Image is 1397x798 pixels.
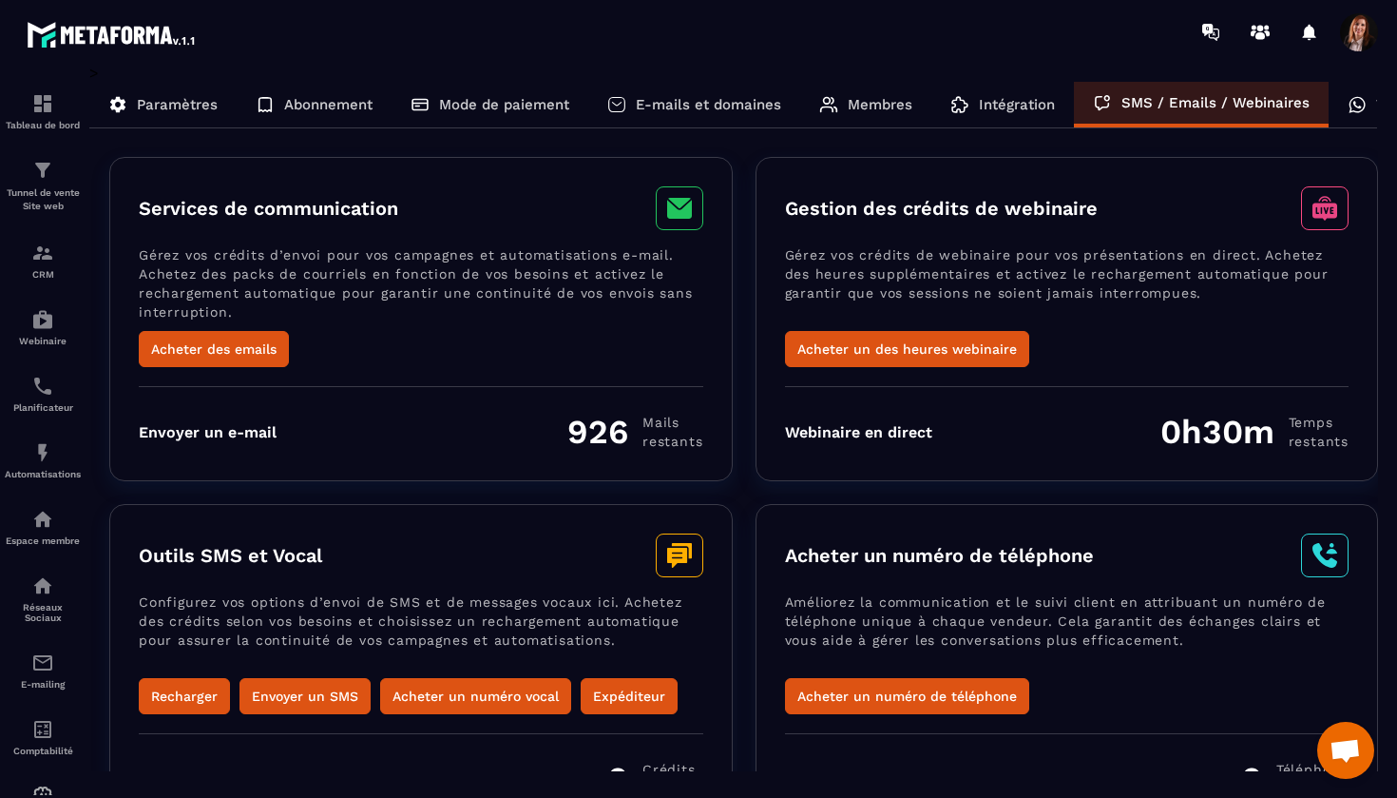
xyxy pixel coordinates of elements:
[137,96,218,113] p: Paramètres
[139,245,703,331] p: Gérez vos crédits d’envoi pour vos campagnes et automatisations e-mail. Achetez des packs de cour...
[31,308,54,331] img: automations
[139,197,398,220] h3: Services de communication
[567,412,702,452] div: 926
[5,360,81,427] a: schedulerschedulerPlanificateur
[1317,722,1374,779] div: Ouvrir le chat
[5,637,81,704] a: emailemailE-mailing
[139,423,277,441] div: Envoyer un e-mail
[5,494,81,560] a: automationsautomationsEspace membre
[1276,760,1349,779] span: Téléphone
[5,78,81,145] a: formationformationTableau de bord
[5,227,81,294] a: formationformationCRM
[31,574,54,597] img: social-network
[5,427,81,494] a: automationsautomationsAutomatisations
[5,186,81,213] p: Tunnel de vente Site web
[1160,412,1349,452] div: 0h30m
[31,508,54,531] img: automations
[239,678,371,714] button: Envoyer un SMS
[785,678,1029,714] button: Acheter un numéro de téléphone
[31,242,54,264] img: formation
[380,678,571,714] button: Acheter un numéro vocal
[785,593,1349,678] p: Améliorez la communication et le suivi client en attribuant un numéro de téléphone unique à chaqu...
[31,718,54,741] img: accountant
[642,432,702,451] span: restants
[139,593,703,678] p: Configurez vos options d’envoi de SMS et de messages vocaux ici. Achetez des crédits selon vos be...
[5,336,81,346] p: Webinaire
[785,197,1098,220] h3: Gestion des crédits de webinaire
[5,535,81,546] p: Espace membre
[581,678,678,714] button: Expéditeur
[5,402,81,413] p: Planificateur
[5,469,81,479] p: Automatisations
[642,413,702,432] span: Mails
[5,746,81,756] p: Comptabilité
[27,17,198,51] img: logo
[785,245,1349,331] p: Gérez vos crédits de webinaire pour vos présentations en direct. Achetez des heures supplémentair...
[5,269,81,280] p: CRM
[1289,432,1349,451] span: restants
[1289,413,1349,432] span: Temps
[139,331,289,367] button: Acheter des emails
[642,760,702,779] span: Crédits
[31,92,54,115] img: formation
[785,423,932,441] div: Webinaire en direct
[31,375,54,398] img: scheduler
[5,679,81,690] p: E-mailing
[5,704,81,770] a: accountantaccountantComptabilité
[5,294,81,360] a: automationsautomationsWebinaire
[439,96,569,113] p: Mode de paiement
[31,652,54,674] img: email
[848,96,912,113] p: Membres
[5,602,81,623] p: Réseaux Sociaux
[785,770,1043,788] div: Nombre total de numéros achetés
[636,96,781,113] p: E-mails et domaines
[139,544,322,567] h3: Outils SMS et Vocal
[139,770,342,788] div: Envoyer un message (SMS)
[785,331,1029,367] button: Acheter un des heures webinaire
[139,678,230,714] button: Recharger
[5,145,81,227] a: formationformationTunnel de vente Site web
[979,96,1055,113] p: Intégration
[31,441,54,464] img: automations
[1121,94,1310,111] p: SMS / Emails / Webinaires
[31,159,54,182] img: formation
[284,96,373,113] p: Abonnement
[5,120,81,130] p: Tableau de bord
[785,544,1094,567] h3: Acheter un numéro de téléphone
[5,560,81,637] a: social-networksocial-networkRéseaux Sociaux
